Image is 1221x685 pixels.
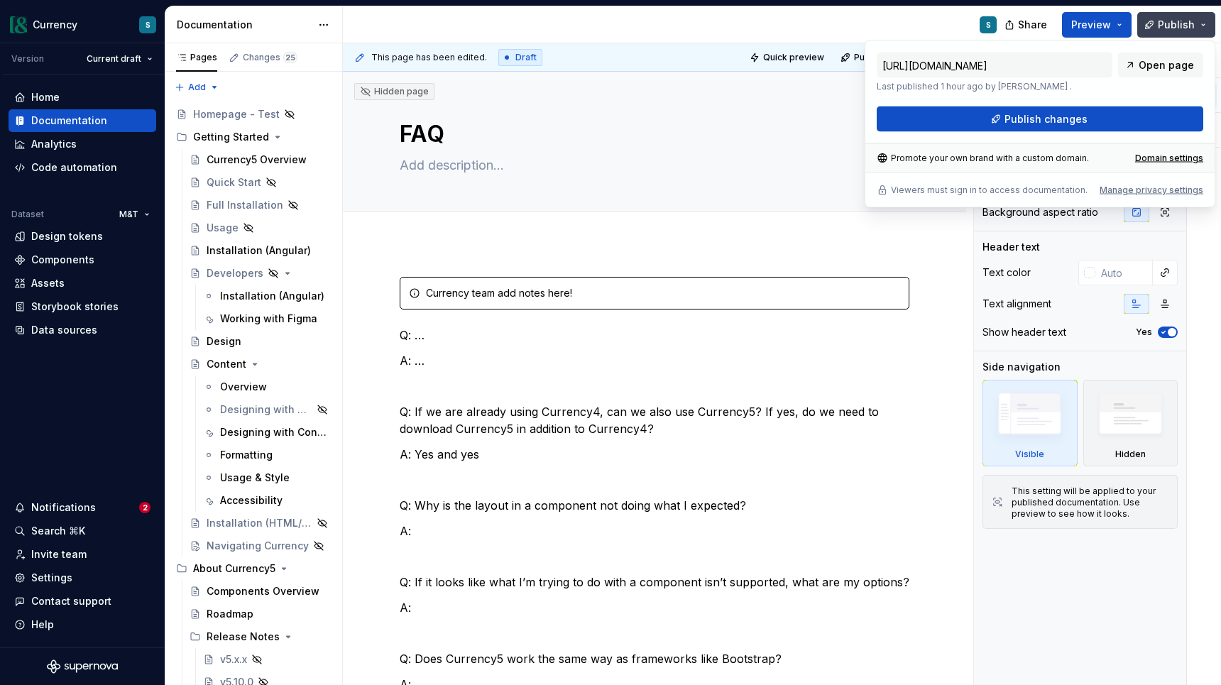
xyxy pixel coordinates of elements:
[1115,449,1146,460] div: Hidden
[31,571,72,585] div: Settings
[745,48,831,67] button: Quick preview
[31,500,96,515] div: Notifications
[9,520,156,542] button: Search ⌘K
[197,489,336,512] a: Accessibility
[9,248,156,271] a: Components
[982,297,1051,311] div: Text alignment
[1083,380,1178,466] div: Hidden
[763,52,824,63] span: Quick preview
[207,221,239,235] div: Usage
[1062,12,1132,38] button: Preview
[197,648,336,671] a: v5.x.x
[184,625,336,648] div: Release Notes
[11,209,44,220] div: Dataset
[982,325,1066,339] div: Show header text
[170,77,224,97] button: Add
[400,522,909,539] p: A:
[207,584,319,598] div: Components Overview
[184,262,336,285] a: Developers
[836,48,929,67] button: Publish changes
[9,86,156,109] a: Home
[9,566,156,589] a: Settings
[31,160,117,175] div: Code automation
[1012,486,1168,520] div: This setting will be applied to your published documentation. Use preview to see how it looks.
[184,171,336,194] a: Quick Start
[139,502,150,513] span: 2
[31,300,119,314] div: Storybook stories
[31,323,97,337] div: Data sources
[1135,153,1203,164] div: Domain settings
[184,353,336,376] a: Content
[184,512,336,535] a: Installation (HTML/CSS)
[982,380,1078,466] div: Visible
[3,9,162,40] button: CurrencyS
[193,107,280,121] div: Homepage - Test
[9,109,156,132] a: Documentation
[9,272,156,295] a: Assets
[197,398,336,421] a: Designing with Content (DRAFT)
[197,285,336,307] a: Installation (Angular)
[11,53,44,65] div: Version
[184,603,336,625] a: Roadmap
[426,286,900,300] div: Currency team add notes here!
[31,229,103,243] div: Design tokens
[1158,18,1195,32] span: Publish
[891,185,1088,196] p: Viewers must sign in to access documentation.
[400,574,909,591] p: Q: If it looks like what I’m trying to do with a component isn’t supported, what are my options?
[176,52,217,63] div: Pages
[400,599,909,616] p: A:
[170,557,336,580] div: About Currency5
[47,659,118,674] svg: Supernova Logo
[119,209,138,220] span: M&T
[31,618,54,632] div: Help
[982,240,1040,254] div: Header text
[33,18,77,32] div: Currency
[207,243,311,258] div: Installation (Angular)
[207,516,312,530] div: Installation (HTML/CSS)
[31,547,87,561] div: Invite team
[31,594,111,608] div: Contact support
[1100,185,1203,196] button: Manage privacy settings
[1118,53,1203,78] a: Open page
[9,156,156,179] a: Code automation
[113,204,156,224] button: M&T
[87,53,141,65] span: Current draft
[170,126,336,148] div: Getting Started
[184,194,336,217] a: Full Installation
[197,466,336,489] a: Usage & Style
[10,16,27,33] img: 77b064d8-59cc-4dbd-8929-60c45737814c.png
[220,425,328,439] div: Designing with Content
[1137,12,1215,38] button: Publish
[854,52,923,63] span: Publish changes
[31,114,107,128] div: Documentation
[177,18,311,32] div: Documentation
[220,402,312,417] div: Designing with Content (DRAFT)
[877,81,1112,92] p: Last published 1 hour ago by [PERSON_NAME] .
[877,106,1203,132] button: Publish changes
[982,360,1061,374] div: Side navigation
[31,90,60,104] div: Home
[207,175,261,190] div: Quick Start
[31,276,65,290] div: Assets
[197,444,336,466] a: Formatting
[170,103,336,126] a: Homepage - Test
[207,153,307,167] div: Currency5 Overview
[9,613,156,636] button: Help
[146,19,150,31] div: S
[9,133,156,155] a: Analytics
[220,448,273,462] div: Formatting
[31,137,77,151] div: Analytics
[184,535,336,557] a: Navigating Currency
[9,496,156,519] button: Notifications2
[207,607,253,621] div: Roadmap
[197,376,336,398] a: Overview
[986,19,991,31] div: S
[400,446,909,463] p: A: Yes and yes
[1139,58,1194,72] span: Open page
[400,327,909,344] p: Q: …
[400,497,909,514] p: Q: Why is the layout in a component not doing what I expected?
[220,289,324,303] div: Installation (Angular)
[400,352,909,369] p: A: …
[31,524,85,538] div: Search ⌘K
[400,650,909,667] p: Q: Does Currency5 work the same way as frameworks like Bootstrap?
